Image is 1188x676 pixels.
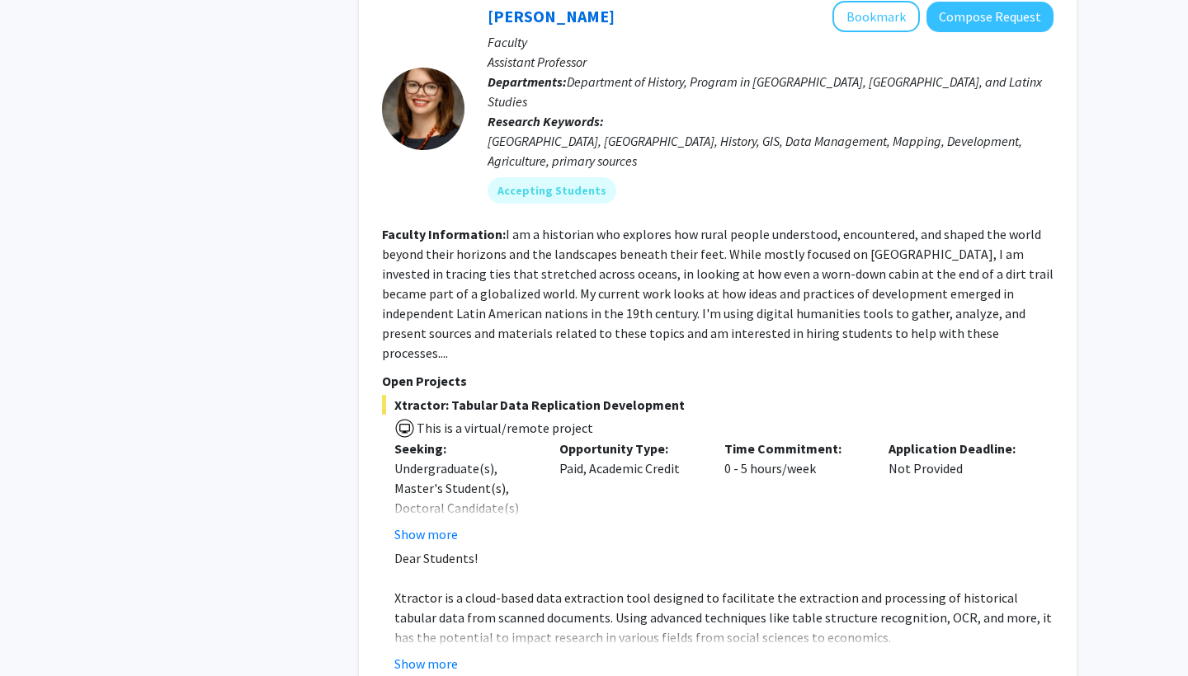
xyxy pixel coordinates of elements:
span: This is a virtual/remote project [415,420,593,436]
b: Departments: [488,73,567,90]
a: [PERSON_NAME] [488,6,615,26]
button: Show more [394,654,458,674]
span: Xtractor: Tabular Data Replication Development [382,395,1054,415]
p: Seeking: [394,439,535,458]
div: 0 - 5 hours/week [712,439,877,544]
button: Add Casey Lurtz to Bookmarks [832,1,920,32]
p: Faculty [488,32,1054,52]
span: Department of History, Program in [GEOGRAPHIC_DATA], [GEOGRAPHIC_DATA], and Latinx Studies [488,73,1042,110]
b: Faculty Information: [382,226,506,242]
div: Undergraduate(s), Master's Student(s), Doctoral Candidate(s) (PhD, MD, DMD, PharmD, etc.) [394,458,535,557]
fg-read-more: I am a historian who explores how rural people understood, encountered, and shaped the world beyo... [382,226,1054,361]
mat-chip: Accepting Students [488,177,616,204]
b: Research Keywords: [488,113,604,129]
p: Time Commitment: [724,439,865,458]
button: Show more [394,524,458,544]
p: Assistant Professor [488,52,1054,72]
button: Compose Request to Casey Lurtz [926,2,1054,32]
iframe: Chat [12,602,70,664]
span: Xtractor is a cloud-based data extraction tool designed to facilitate the extraction and processi... [394,589,1052,645]
div: Paid, Academic Credit [547,439,712,544]
p: Opportunity Type: [559,439,700,458]
div: Not Provided [876,439,1041,544]
span: Dear Students! [394,550,478,566]
div: [GEOGRAPHIC_DATA], [GEOGRAPHIC_DATA], History, GIS, Data Management, Mapping, Development, Agricu... [488,131,1054,171]
p: Application Deadline: [889,439,1029,458]
p: Open Projects [382,371,1054,391]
